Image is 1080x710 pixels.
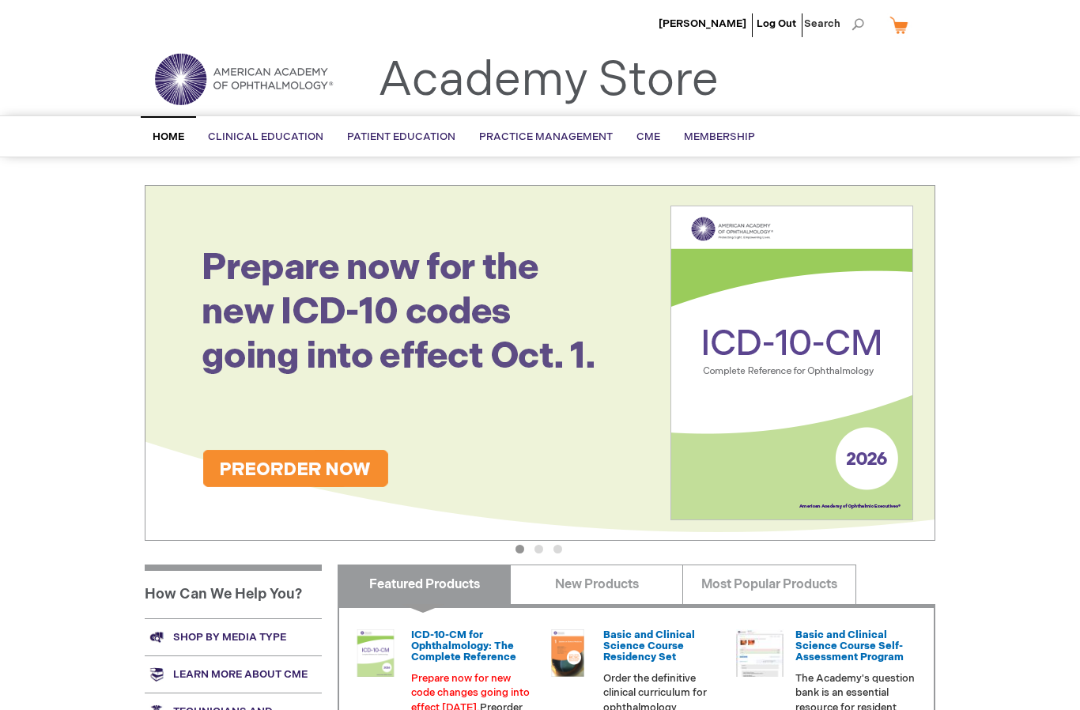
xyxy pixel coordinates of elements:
[684,130,755,143] span: Membership
[145,655,322,693] a: Learn more about CME
[795,629,904,664] a: Basic and Clinical Science Course Self-Assessment Program
[153,130,184,143] span: Home
[411,629,516,664] a: ICD-10-CM for Ophthalmology: The Complete Reference
[515,545,524,553] button: 1 of 3
[682,565,855,604] a: Most Popular Products
[804,8,864,40] span: Search
[145,618,322,655] a: Shop by media type
[347,130,455,143] span: Patient Education
[553,545,562,553] button: 3 of 3
[636,130,660,143] span: CME
[338,565,511,604] a: Featured Products
[378,52,719,109] a: Academy Store
[510,565,683,604] a: New Products
[534,545,543,553] button: 2 of 3
[736,629,784,677] img: bcscself_20.jpg
[479,130,613,143] span: Practice Management
[208,130,323,143] span: Clinical Education
[544,629,591,677] img: 02850963u_47.png
[757,17,796,30] a: Log Out
[352,629,399,677] img: 0120008u_42.png
[145,565,322,618] h1: How Can We Help You?
[603,629,695,664] a: Basic and Clinical Science Course Residency Set
[659,17,746,30] a: [PERSON_NAME]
